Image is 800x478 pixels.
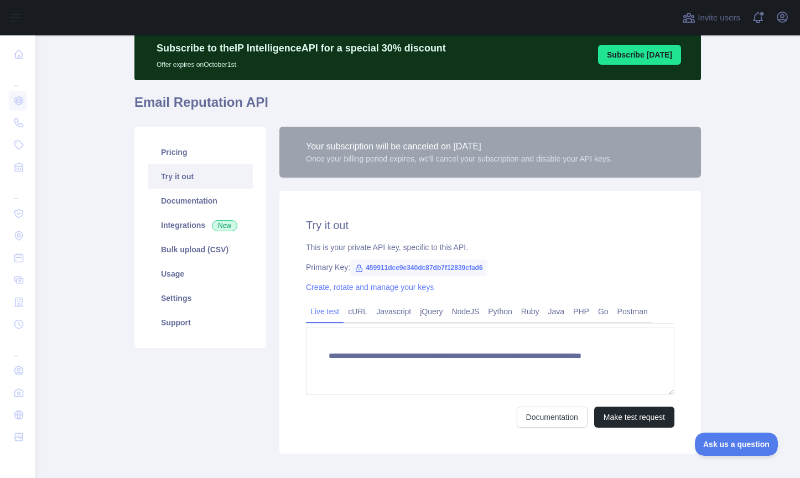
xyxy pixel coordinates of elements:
a: Live test [306,303,344,320]
iframe: Toggle Customer Support [695,433,778,456]
span: New [212,220,237,231]
p: Subscribe to the IP Intelligence API for a special 30 % discount [157,40,446,56]
a: Go [594,303,613,320]
a: Python [484,303,517,320]
a: Try it out [148,164,253,189]
button: Invite users [680,9,742,27]
h1: Email Reputation API [134,93,701,120]
a: PHP [569,303,594,320]
a: Settings [148,286,253,310]
a: Postman [613,303,652,320]
a: Ruby [517,303,544,320]
div: Your subscription will be canceled on [DATE] [306,140,612,153]
p: Offer expires on October 1st. [157,56,446,69]
a: Javascript [372,303,415,320]
a: Documentation [148,189,253,213]
button: Subscribe [DATE] [598,45,681,65]
a: Integrations New [148,213,253,237]
h2: Try it out [306,217,674,233]
a: Usage [148,262,253,286]
a: Create, rotate and manage your keys [306,283,434,292]
a: Bulk upload (CSV) [148,237,253,262]
a: cURL [344,303,372,320]
button: Make test request [594,407,674,428]
a: NodeJS [447,303,484,320]
div: ... [9,66,27,89]
div: Once your billing period expires, we'll cancel your subscription and disable your API keys. [306,153,612,164]
a: jQuery [415,303,447,320]
a: Java [544,303,569,320]
div: Primary Key: [306,262,674,273]
a: Pricing [148,140,253,164]
div: ... [9,336,27,358]
a: Documentation [517,407,588,428]
a: Support [148,310,253,335]
div: This is your private API key, specific to this API. [306,242,674,253]
span: Invite users [698,12,740,24]
span: 459911dce9e340dc87db7f12839cfad6 [350,259,487,276]
div: ... [9,179,27,201]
